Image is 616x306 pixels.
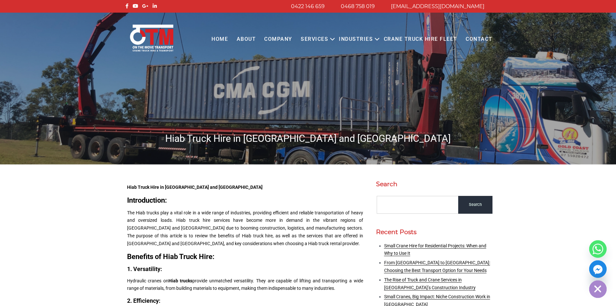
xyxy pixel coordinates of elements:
[391,3,484,9] a: [EMAIL_ADDRESS][DOMAIN_NAME]
[384,277,476,290] a: The Rise of Truck and Crane Services in [GEOGRAPHIC_DATA]’s Construction Industry
[129,24,175,52] img: Otmtransport
[207,30,232,48] a: Home
[458,196,492,214] input: Search
[376,180,492,188] h2: Search
[124,132,492,145] h1: Hiab Truck Hire in [GEOGRAPHIC_DATA] and [GEOGRAPHIC_DATA]
[384,260,490,273] a: From [GEOGRAPHIC_DATA] to [GEOGRAPHIC_DATA]: Choosing the Best Transport Option for Your Needs
[376,228,492,236] h2: Recent Posts
[127,277,363,293] p: Hydraulic cranes on provide unmatched versatility. They are capable of lifting and transporting a...
[127,297,160,304] b: 2. Efficiency:
[127,185,263,190] strong: Hiab Truck Hire in [GEOGRAPHIC_DATA] and [GEOGRAPHIC_DATA]
[384,243,486,256] a: Small Crane Hire for Residential Projects: When and Why to Use It
[127,266,162,272] b: 1. Versatility:
[127,196,167,204] b: Introduction:
[127,253,214,261] b: Benefits of Hiab Truck Hire:
[260,30,297,48] a: COMPANY
[232,30,260,48] a: About
[297,30,332,48] a: Services
[291,3,325,9] a: 0422 146 659
[168,278,193,283] a: Hiab trucks
[341,3,375,9] a: 0468 758 019
[589,240,607,258] a: Whatsapp
[589,260,607,278] a: Facebook_Messenger
[127,209,363,248] p: The Hiab trucks play a vital role in a wide range of industries, providing efficient and reliable...
[461,30,497,48] a: Contact
[379,30,461,48] a: Crane Truck Hire Fleet
[335,30,377,48] a: Industries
